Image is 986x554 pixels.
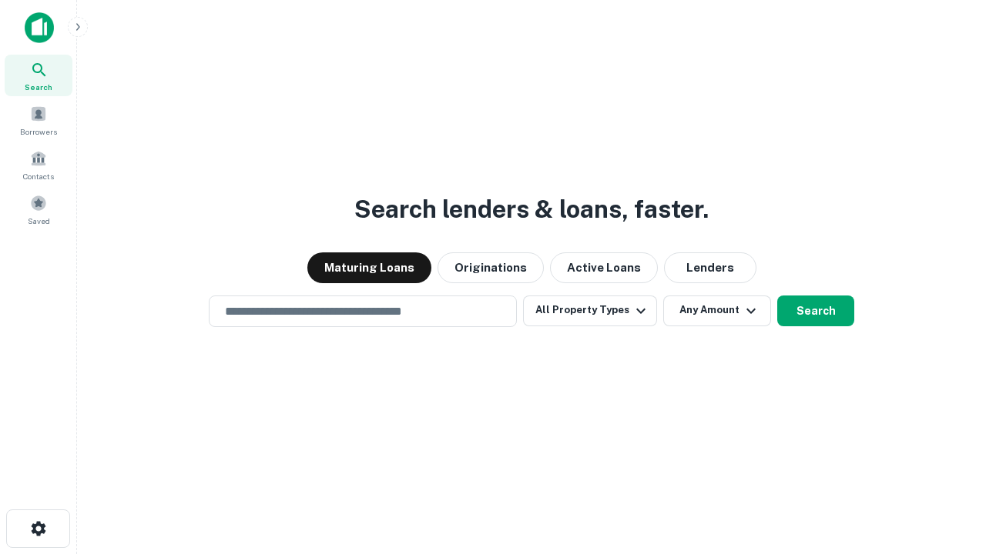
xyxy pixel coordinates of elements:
[909,382,986,456] iframe: Chat Widget
[23,170,54,182] span: Contacts
[307,252,431,283] button: Maturing Loans
[5,99,72,141] a: Borrowers
[438,252,544,283] button: Originations
[25,12,54,43] img: capitalize-icon.png
[25,81,52,93] span: Search
[5,55,72,96] a: Search
[5,189,72,230] a: Saved
[20,125,57,138] span: Borrowers
[354,191,709,228] h3: Search lenders & loans, faster.
[663,295,771,326] button: Any Amount
[523,295,657,326] button: All Property Types
[5,144,72,185] a: Contacts
[664,252,756,283] button: Lenders
[777,295,854,326] button: Search
[550,252,658,283] button: Active Loans
[28,215,50,227] span: Saved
